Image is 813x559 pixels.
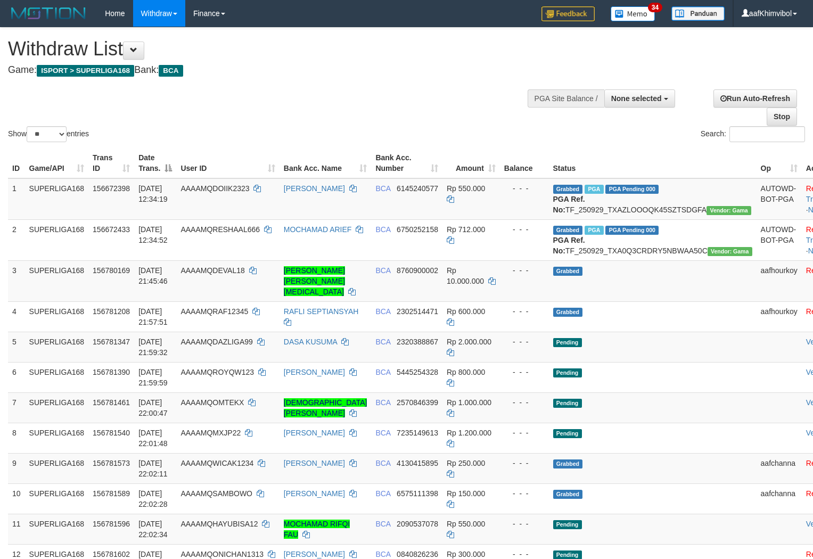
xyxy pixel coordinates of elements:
[605,185,659,194] span: PGA Pending
[447,398,491,407] span: Rp 1.000.000
[397,338,438,346] span: Copy 2320388867 to clipboard
[138,459,168,478] span: [DATE] 22:02:11
[180,225,260,234] span: AAAAMQRESHAAL666
[25,423,89,453] td: SUPERLIGA168
[397,225,438,234] span: Copy 6750252158 to clipboard
[176,148,279,178] th: User ID: activate to sort column ascending
[504,428,545,438] div: - - -
[447,489,485,498] span: Rp 150.000
[767,108,797,126] a: Stop
[375,520,390,528] span: BCA
[138,520,168,539] span: [DATE] 22:02:34
[504,519,545,529] div: - - -
[93,266,130,275] span: 156780169
[93,459,130,467] span: 156781573
[25,362,89,392] td: SUPERLIGA168
[757,453,802,483] td: aafchanna
[8,423,25,453] td: 8
[138,489,168,508] span: [DATE] 22:02:28
[134,148,176,178] th: Date Trans.: activate to sort column descending
[284,550,345,558] a: [PERSON_NAME]
[25,332,89,362] td: SUPERLIGA168
[447,459,485,467] span: Rp 250.000
[284,520,350,539] a: MOCHAMAD RIFQI FAU
[605,226,659,235] span: PGA Pending
[397,398,438,407] span: Copy 2570846399 to clipboard
[442,148,500,178] th: Amount: activate to sort column ascending
[371,148,442,178] th: Bank Acc. Number: activate to sort column ascending
[138,225,168,244] span: [DATE] 12:34:52
[504,265,545,276] div: - - -
[553,185,583,194] span: Grabbed
[713,89,797,108] a: Run Auto-Refresh
[375,489,390,498] span: BCA
[180,266,244,275] span: AAAAMQDEVAL18
[284,459,345,467] a: [PERSON_NAME]
[397,184,438,193] span: Copy 6145240577 to clipboard
[397,368,438,376] span: Copy 5445254328 to clipboard
[93,338,130,346] span: 156781347
[8,453,25,483] td: 9
[25,260,89,301] td: SUPERLIGA168
[8,514,25,544] td: 11
[611,94,662,103] span: None selected
[37,65,134,77] span: ISPORT > SUPERLIGA168
[585,226,603,235] span: Marked by aafsoycanthlai
[375,307,390,316] span: BCA
[8,301,25,332] td: 4
[25,483,89,514] td: SUPERLIGA168
[708,247,752,256] span: Vendor URL: https://trx31.1velocity.biz
[397,520,438,528] span: Copy 2090537078 to clipboard
[138,368,168,387] span: [DATE] 21:59:59
[447,550,485,558] span: Rp 300.000
[553,459,583,468] span: Grabbed
[504,306,545,317] div: - - -
[549,148,757,178] th: Status
[284,429,345,437] a: [PERSON_NAME]
[707,206,751,215] span: Vendor URL: https://trx31.1velocity.biz
[138,266,168,285] span: [DATE] 21:45:46
[25,219,89,260] td: SUPERLIGA168
[8,260,25,301] td: 3
[180,398,244,407] span: AAAAMQOMTEKX
[757,483,802,514] td: aafchanna
[93,520,130,528] span: 156781596
[553,195,585,214] b: PGA Ref. No:
[8,178,25,220] td: 1
[180,307,248,316] span: AAAAMQRAF12345
[180,550,264,558] span: AAAAMQONICHAN1313
[25,392,89,423] td: SUPERLIGA168
[504,397,545,408] div: - - -
[585,185,603,194] span: Marked by aafsoycanthlai
[757,260,802,301] td: aafhourkoy
[375,550,390,558] span: BCA
[504,183,545,194] div: - - -
[8,126,89,142] label: Show entries
[138,184,168,203] span: [DATE] 12:34:19
[93,368,130,376] span: 156781390
[375,429,390,437] span: BCA
[729,126,805,142] input: Search:
[447,307,485,316] span: Rp 600.000
[284,338,337,346] a: DASA KUSUMA
[180,338,252,346] span: AAAAMQDAZLIGA99
[553,338,582,347] span: Pending
[447,184,485,193] span: Rp 550.000
[447,266,484,285] span: Rp 10.000.000
[397,459,438,467] span: Copy 4130415895 to clipboard
[375,338,390,346] span: BCA
[93,550,130,558] span: 156781602
[447,520,485,528] span: Rp 550.000
[447,338,491,346] span: Rp 2.000.000
[180,368,254,376] span: AAAAMQROYQW123
[284,368,345,376] a: [PERSON_NAME]
[8,483,25,514] td: 10
[93,489,130,498] span: 156781589
[25,514,89,544] td: SUPERLIGA168
[553,490,583,499] span: Grabbed
[25,178,89,220] td: SUPERLIGA168
[8,65,531,76] h4: Game: Bank:
[375,266,390,275] span: BCA
[25,301,89,332] td: SUPERLIGA168
[549,178,757,220] td: TF_250929_TXAZLOOOQK45SZTSDGFA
